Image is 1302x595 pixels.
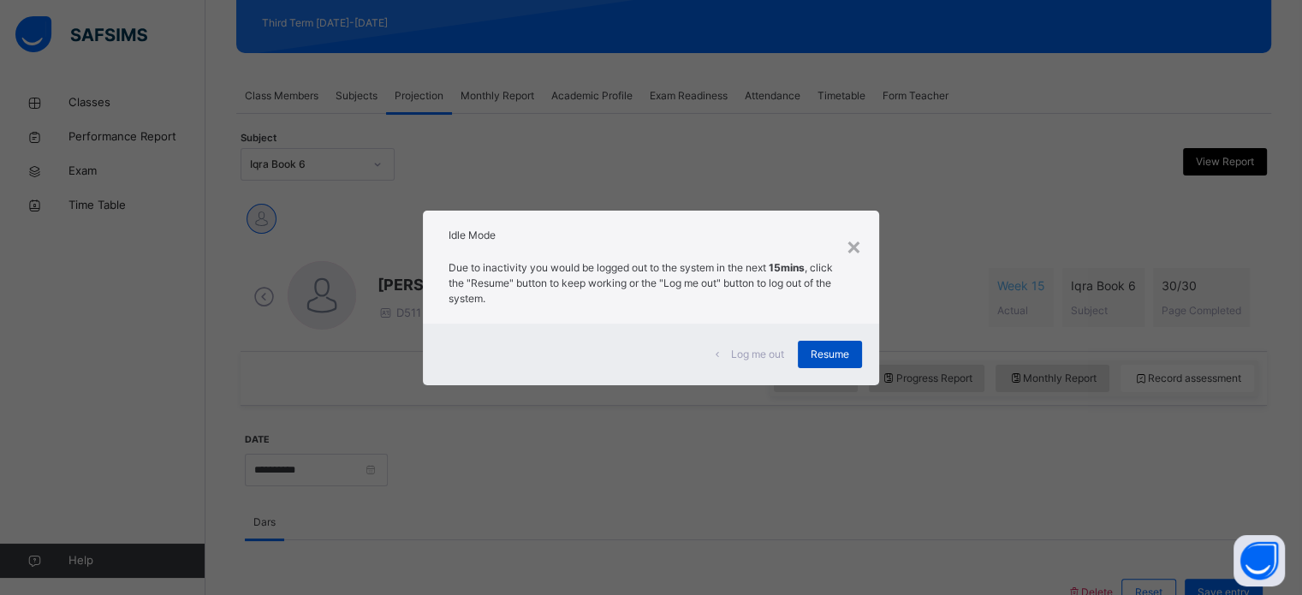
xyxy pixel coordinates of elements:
div: × [846,228,862,264]
strong: 15mins [769,261,805,274]
span: Log me out [731,347,784,362]
span: Resume [811,347,849,362]
p: Due to inactivity you would be logged out to the system in the next , click the "Resume" button t... [449,260,853,306]
button: Open asap [1234,535,1285,586]
h2: Idle Mode [449,228,853,243]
